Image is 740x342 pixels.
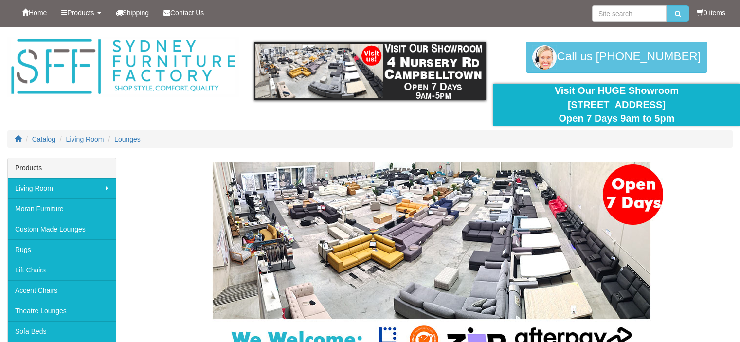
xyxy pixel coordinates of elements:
a: Living Room [8,178,116,198]
a: Home [15,0,54,25]
div: Products [8,158,116,178]
a: Sofa Beds [8,321,116,342]
a: Living Room [66,135,104,143]
a: Custom Made Lounges [8,219,116,239]
span: Contact Us [170,9,204,17]
a: Theatre Lounges [8,301,116,321]
a: Moran Furniture [8,198,116,219]
a: Accent Chairs [8,280,116,301]
span: Home [29,9,47,17]
div: Visit Our HUGE Showroom [STREET_ADDRESS] Open 7 Days 9am to 5pm [501,84,733,126]
a: Catalog [32,135,55,143]
img: showroom.gif [254,42,486,100]
input: Site search [592,5,667,22]
a: Lounges [114,135,141,143]
img: Sydney Furniture Factory [7,37,239,97]
li: 0 items [697,8,725,18]
span: Shipping [123,9,149,17]
a: Contact Us [156,0,211,25]
a: Lift Chairs [8,260,116,280]
a: Shipping [108,0,157,25]
a: Rugs [8,239,116,260]
span: Products [67,9,94,17]
a: Products [54,0,108,25]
